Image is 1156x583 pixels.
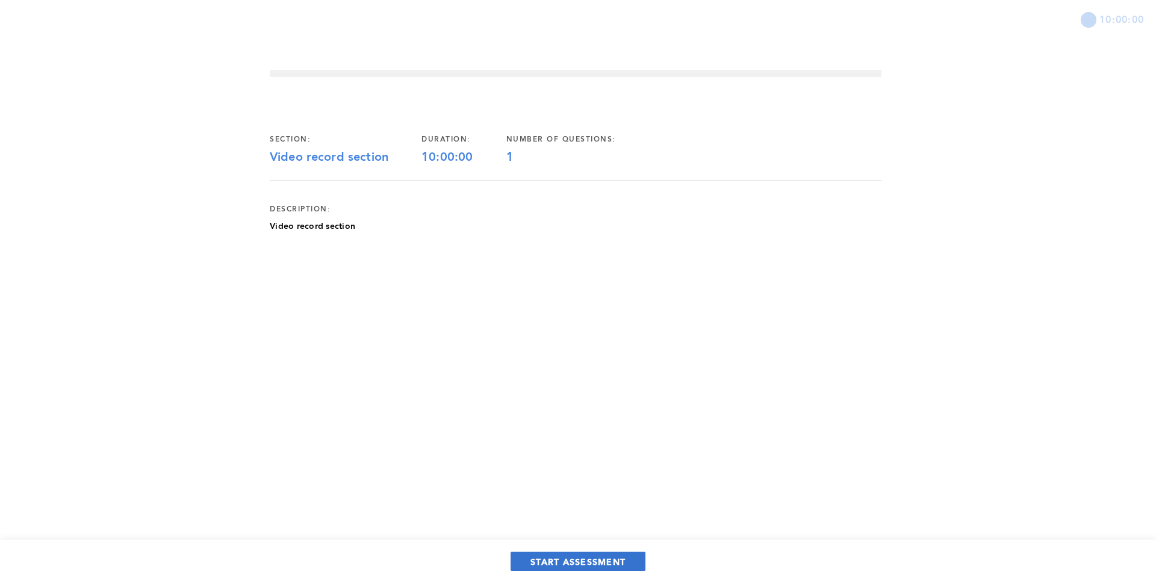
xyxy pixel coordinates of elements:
[530,556,626,567] span: START ASSESSMENT
[270,205,331,214] div: description:
[270,151,421,165] div: Video record section
[1099,12,1144,26] span: 10:00:00
[421,135,506,145] div: duration:
[270,135,421,145] div: section:
[421,151,506,165] div: 10:00:00
[506,135,649,145] div: number of questions:
[511,552,645,571] button: START ASSESSMENT
[270,220,355,232] p: Video record section
[506,151,649,165] div: 1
